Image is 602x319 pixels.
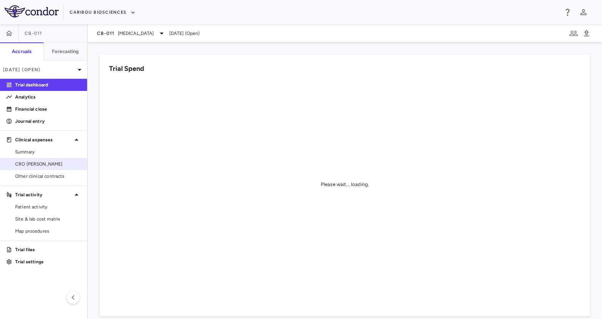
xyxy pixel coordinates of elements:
img: logo-full-BYUhSk78.svg [5,5,59,17]
span: [MEDICAL_DATA] [118,30,154,37]
p: Financial close [15,106,81,113]
span: Patient activity [15,203,81,210]
h6: Accruals [12,48,31,55]
span: Summary [15,149,81,155]
span: CRO [PERSON_NAME] [15,161,81,167]
span: Map procedures [15,228,81,235]
button: Caribou Biosciences [70,6,136,19]
span: CB-011 [97,30,115,36]
span: CB-011 [25,30,42,36]
p: Analytics [15,94,81,100]
p: Trial dashboard [15,81,81,88]
h6: Trial Spend [109,64,144,74]
p: Trial files [15,246,81,253]
div: Please wait... loading. [321,181,369,188]
h6: Forecasting [52,48,79,55]
p: Clinical expenses [15,136,72,143]
span: Site & lab cost matrix [15,216,81,222]
p: Trial activity [15,191,72,198]
p: Journal entry [15,118,81,125]
p: Trial settings [15,258,81,265]
p: [DATE] (Open) [3,66,75,73]
span: [DATE] (Open) [169,30,200,37]
span: Other clinical contracts [15,173,81,180]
